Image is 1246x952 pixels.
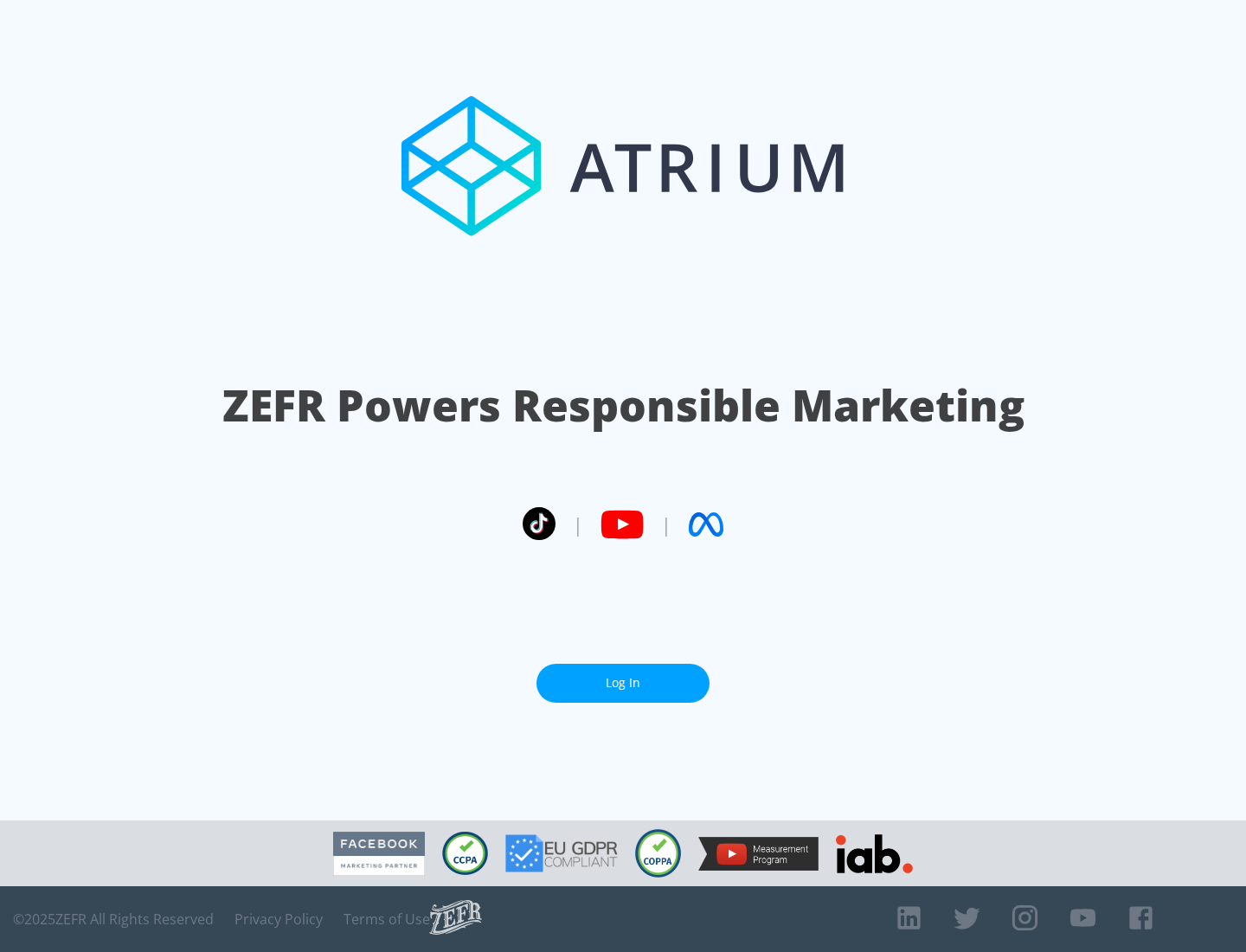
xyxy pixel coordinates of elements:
span: © 2025 ZEFR All Rights Reserved [13,910,214,928]
a: Privacy Policy [234,910,323,928]
span: | [661,511,671,537]
span: | [573,511,583,537]
img: COPPA Compliant [635,829,681,878]
img: GDPR Compliant [505,834,618,872]
a: Terms of Use [344,910,430,928]
h1: ZEFR Powers Responsible Marketing [222,376,1024,435]
img: Facebook Marketing Partner [333,832,425,876]
img: YouTube Measurement Program [698,837,819,871]
img: CCPA Compliant [442,832,488,875]
img: IAB [836,834,913,873]
a: Log In [536,664,710,703]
